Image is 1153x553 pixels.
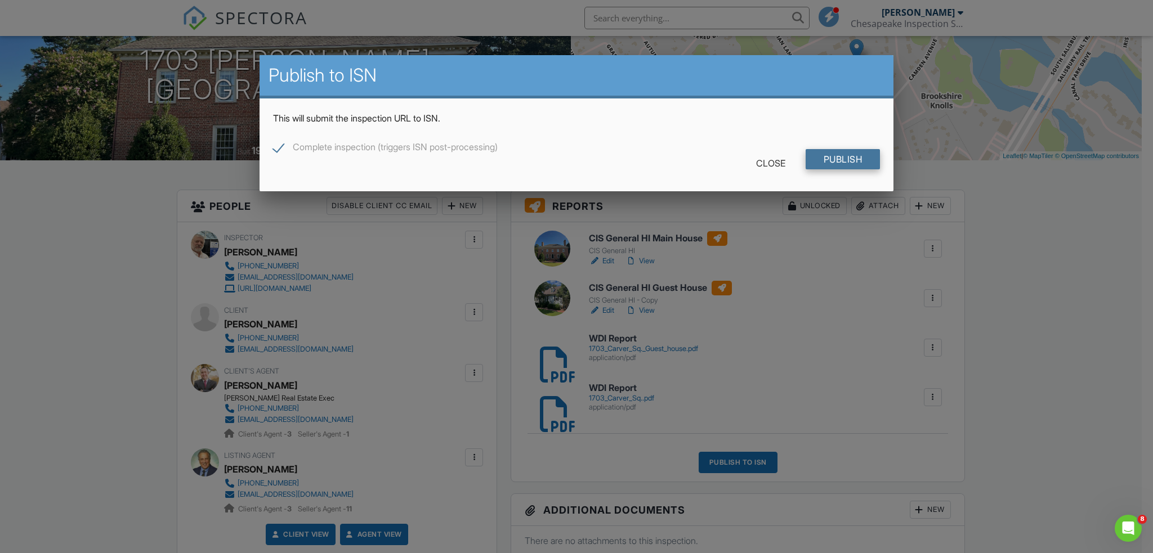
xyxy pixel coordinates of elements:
div: Close [738,153,803,173]
h2: Publish to ISN [269,64,884,87]
span: 8 [1138,515,1147,524]
input: Publish [806,149,881,169]
p: This will submit the inspection URL to ISN. [273,112,880,124]
iframe: Intercom live chat [1115,515,1142,542]
label: Complete inspection (triggers ISN post-processing) [273,142,498,156]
